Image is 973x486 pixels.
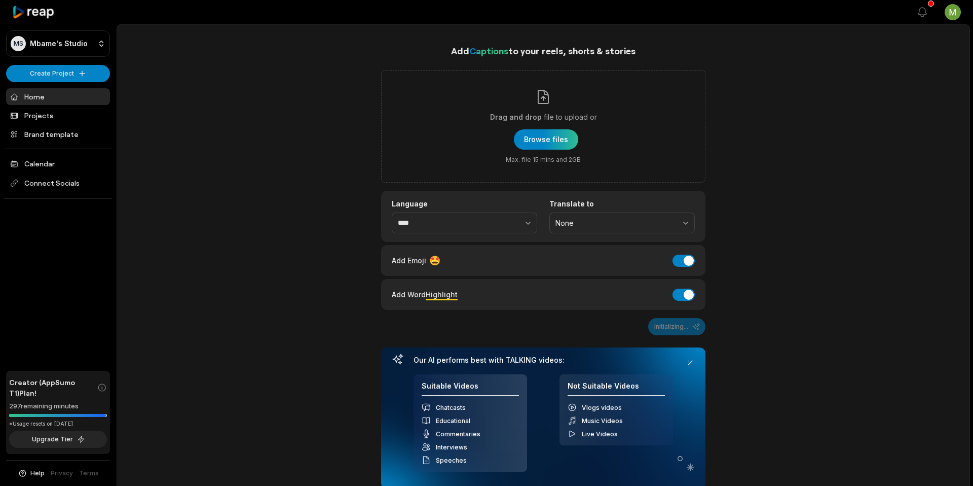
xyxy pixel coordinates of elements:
span: Music Videos [582,417,623,425]
a: Terms [79,469,99,478]
button: None [549,213,695,234]
div: Add Word [392,288,458,301]
span: Vlogs videos [582,404,622,411]
a: Privacy [51,469,73,478]
span: Speeches [436,457,467,464]
span: None [555,219,675,228]
h3: Our AI performs best with TALKING videos: [414,356,673,365]
span: Educational [436,417,470,425]
a: Home [6,88,110,105]
div: *Usage resets on [DATE] [9,420,107,428]
label: Language [392,199,537,209]
span: Commentaries [436,430,480,438]
span: Max. file 15 mins and 2GB [506,156,581,164]
div: MS [11,36,26,51]
span: file to upload or [544,111,597,123]
span: Chatcasts [436,404,466,411]
button: Help [18,469,45,478]
h4: Not Suitable Videos [568,381,665,396]
p: Mbame's Studio [30,39,88,48]
label: Translate to [549,199,695,209]
span: Interviews [436,443,467,451]
span: 🤩 [429,254,440,267]
span: Highlight [426,290,458,299]
a: Brand template [6,126,110,143]
a: Projects [6,107,110,124]
span: Add Emoji [392,255,426,266]
button: Create Project [6,65,110,82]
span: Live Videos [582,430,618,438]
span: Connect Socials [6,174,110,192]
span: Creator (AppSumo T1) Plan! [9,377,97,398]
span: Captions [469,45,508,56]
span: Drag and drop [490,111,542,123]
button: Drag and dropfile to upload orMax. file 15 mins and 2GB [514,129,578,150]
div: 297 remaining minutes [9,401,107,411]
h4: Suitable Videos [422,381,519,396]
h1: Add to your reels, shorts & stories [381,44,705,58]
button: Upgrade Tier [9,431,107,448]
a: Calendar [6,155,110,172]
span: Help [30,469,45,478]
